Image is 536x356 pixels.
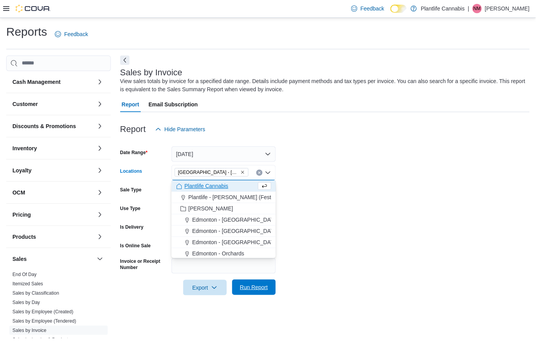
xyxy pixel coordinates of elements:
[12,290,59,296] a: Sales by Classification
[188,280,222,295] span: Export
[12,167,32,174] h3: Loyalty
[152,122,208,137] button: Hide Parameters
[188,205,233,212] span: [PERSON_NAME]
[120,56,130,65] button: Next
[485,4,530,13] p: [PERSON_NAME]
[95,77,105,87] button: Cash Management
[183,280,227,295] button: Export
[172,226,276,237] button: Edmonton - [GEOGRAPHIC_DATA]
[120,187,142,193] label: Sale Type
[12,318,76,324] a: Sales by Employee (Tendered)
[12,318,76,324] span: Sales by Employee (Tendered)
[12,337,68,342] a: Sales by Invoice & Product
[12,144,94,152] button: Inventory
[192,227,279,235] span: Edmonton - [GEOGRAPHIC_DATA]
[12,309,74,314] a: Sales by Employee (Created)
[12,233,36,241] h3: Products
[95,144,105,153] button: Inventory
[12,144,37,152] h3: Inventory
[12,281,43,287] a: Itemized Sales
[12,100,38,108] h3: Customer
[120,68,182,77] h3: Sales by Invoice
[6,24,47,40] h1: Reports
[120,243,151,249] label: Is Online Sale
[120,258,168,271] label: Invoice or Receipt Number
[95,122,105,131] button: Discounts & Promotions
[16,5,51,12] img: Cova
[172,237,276,248] button: Edmonton - [GEOGRAPHIC_DATA]
[265,170,271,176] button: Close list of options
[12,233,94,241] button: Products
[12,189,25,196] h3: OCM
[120,168,142,174] label: Locations
[120,224,144,230] label: Is Delivery
[473,4,482,13] div: Nicole Mowat
[240,170,245,175] button: Remove Grande Prairie - Westgate from selection in this group
[12,78,94,86] button: Cash Management
[188,193,281,201] span: Plantlife - [PERSON_NAME] (Festival)
[172,214,276,226] button: Edmonton - [GEOGRAPHIC_DATA]
[172,181,276,192] button: Plantlife Cannabis
[12,167,94,174] button: Loyalty
[172,248,276,259] button: Edmonton - Orchards
[192,238,279,246] span: Edmonton - [GEOGRAPHIC_DATA]
[95,166,105,175] button: Loyalty
[256,170,263,176] button: Clear input
[192,250,244,257] span: Edmonton - Orchards
[122,97,139,112] span: Report
[95,188,105,197] button: OCM
[12,211,94,219] button: Pricing
[120,149,148,156] label: Date Range
[172,192,276,203] button: Plantlife - [PERSON_NAME] (Festival)
[120,77,526,94] div: View sales totals by invoice for a specified date range. Details include payment methods and tax ...
[391,5,407,13] input: Dark Mode
[149,97,198,112] span: Email Subscription
[192,216,279,224] span: Edmonton - [GEOGRAPHIC_DATA]
[12,189,94,196] button: OCM
[172,146,276,162] button: [DATE]
[348,1,387,16] a: Feedback
[12,290,59,296] span: Sales by Classification
[172,203,276,214] button: [PERSON_NAME]
[120,125,146,134] h3: Report
[474,4,481,13] span: NM
[165,125,205,133] span: Hide Parameters
[64,30,88,38] span: Feedback
[95,210,105,219] button: Pricing
[52,26,91,42] a: Feedback
[421,4,465,13] p: Plantlife Cannabis
[178,168,239,176] span: [GEOGRAPHIC_DATA] - [GEOGRAPHIC_DATA]
[12,100,94,108] button: Customer
[12,272,37,277] a: End Of Day
[12,78,61,86] h3: Cash Management
[95,254,105,264] button: Sales
[12,300,40,305] a: Sales by Day
[12,328,46,333] a: Sales by Invoice
[120,205,140,212] label: Use Type
[175,168,249,177] span: Grande Prairie - Westgate
[95,99,105,109] button: Customer
[12,255,27,263] h3: Sales
[95,232,105,241] button: Products
[184,182,228,190] span: Plantlife Cannabis
[12,122,76,130] h3: Discounts & Promotions
[12,211,31,219] h3: Pricing
[240,283,268,291] span: Run Report
[468,4,469,13] p: |
[232,280,276,295] button: Run Report
[12,255,94,263] button: Sales
[361,5,384,12] span: Feedback
[12,122,94,130] button: Discounts & Promotions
